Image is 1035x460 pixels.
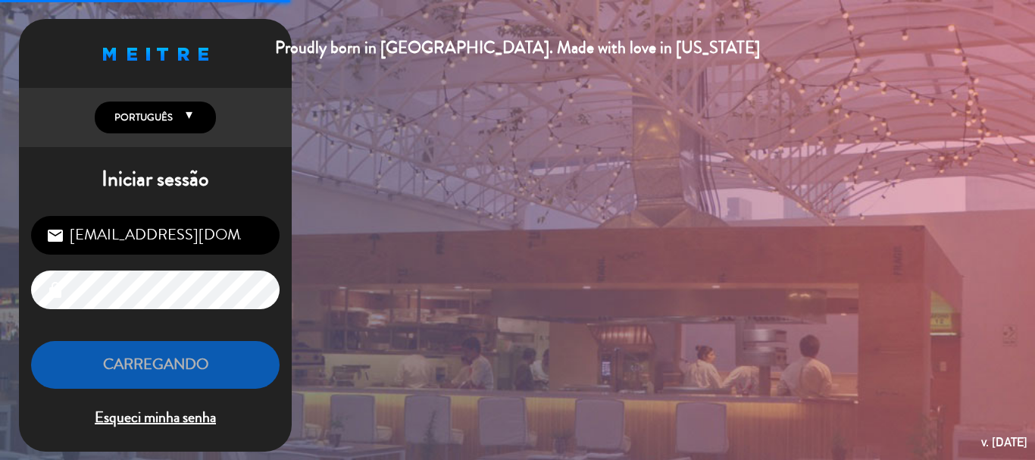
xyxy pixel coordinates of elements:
h1: Iniciar sessão [19,167,292,192]
i: email [46,227,64,245]
span: Português [111,110,173,125]
i: lock [46,281,64,299]
input: Correio eletrônico [31,216,280,255]
span: Esqueci minha senha [31,405,280,430]
button: Carregando [31,341,280,389]
div: v. [DATE] [981,432,1027,452]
